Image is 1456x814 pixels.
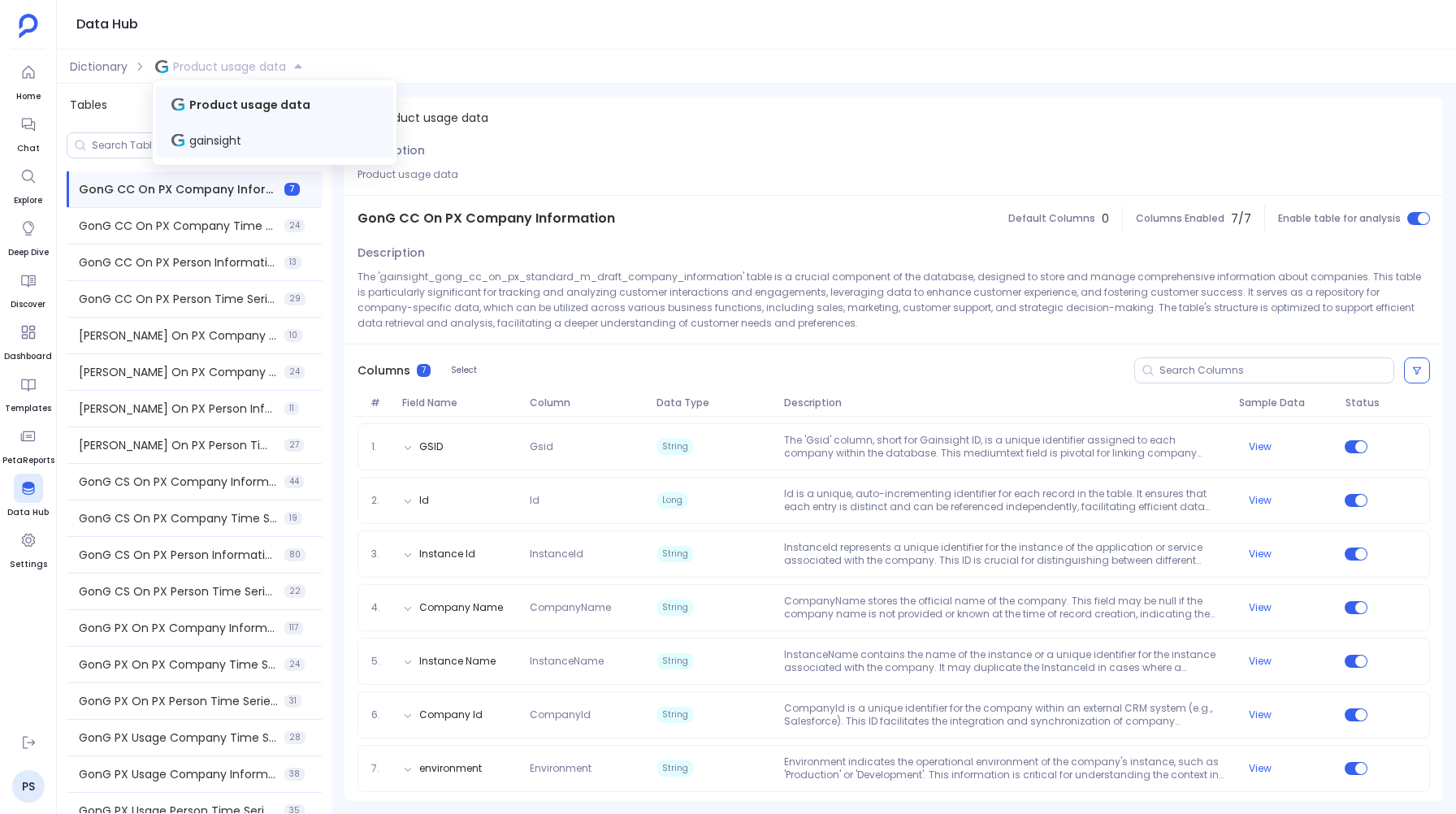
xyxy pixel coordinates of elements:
span: 2. [365,494,396,507]
button: View [1249,762,1272,775]
span: Data Type [650,396,777,409]
span: Product usage data [375,110,488,126]
span: GonG CS On PX Company Time Series Weekly [79,510,278,526]
button: Instance Id [419,548,475,561]
span: Id [523,494,650,507]
span: GonG CS On PX Person Information [79,547,278,563]
span: 27 [284,439,304,452]
button: View [1249,440,1272,453]
a: Home [14,58,43,103]
button: View [1249,548,1272,561]
button: environment [419,762,482,775]
button: View [1249,655,1272,668]
span: String [657,707,693,723]
span: 38 [284,768,305,781]
span: GonG CC On PX Company Information [79,181,278,197]
p: The 'gainsight_gong_cc_on_px_standard_m_draft_company_information' table is a crucial component o... [357,269,1430,331]
span: Description [778,396,1233,409]
div: Tables [57,84,331,126]
span: Gsid [523,440,650,453]
span: 7 [417,364,431,377]
span: 7. [365,762,396,775]
span: Dashboard [4,350,52,363]
p: InstanceName contains the name of the instance or a unique identifier for the instance associated... [778,648,1233,674]
img: gainsight.svg [171,98,184,111]
button: Company Name [419,601,503,614]
span: 7 [284,183,300,196]
button: Product usage data [152,54,307,80]
img: petavue logo [19,14,38,38]
button: Instance Name [419,655,496,668]
a: Settings [10,526,47,571]
p: Product usage data [357,167,1430,182]
span: 29 [284,292,305,305]
span: Field Name [396,396,522,409]
button: Id [419,494,429,507]
span: Column [523,396,650,409]
span: Deep Dive [8,246,49,259]
span: GonG CE On PX Company Information [79,327,278,344]
span: Chat [14,142,43,155]
span: 117 [284,621,303,634]
span: String [657,600,693,616]
a: PS [12,770,45,803]
span: Default Columns [1008,212,1095,225]
button: GSID [419,440,443,453]
span: GonG CC On PX Company Information [357,209,615,228]
span: Product usage data [173,58,286,75]
span: 6. [365,708,396,721]
img: gainsight.svg [171,134,184,147]
p: CompanyId is a unique identifier for the company within an external CRM system (e.g., Salesforce)... [778,702,1233,728]
a: Discover [11,266,45,311]
p: InstanceId represents a unique identifier for the instance of the application or service associat... [778,541,1233,567]
span: GonG CC On PX Company Time Series Weekly [79,218,278,234]
h1: Data Hub [76,13,138,36]
a: Dashboard [4,318,52,363]
a: Deep Dive [8,214,49,259]
span: Sample Data [1233,396,1338,409]
span: GonG PX Usage Company Time Series Weekly [79,730,278,746]
span: 13 [284,256,301,269]
span: PetaReports [2,454,54,467]
span: Environment [523,762,650,775]
button: Company Id [419,708,483,721]
span: 3. [365,548,396,561]
span: 10 [284,329,302,342]
span: InstanceId [523,548,650,561]
span: 7 / 7 [1231,210,1251,227]
span: 11 [284,402,299,415]
a: Chat [14,110,43,155]
span: Home [14,90,43,103]
input: Search Columns [1159,364,1393,377]
span: CompanyName [523,601,650,614]
span: GonG CE On PX Person Time Series Weekly [79,437,278,453]
span: CompanyId [523,708,650,721]
span: GonG CS On PX Company Information [79,474,278,490]
button: Select [440,360,487,381]
span: 1. [365,440,396,453]
span: GonG CC On PX Person Time Series Weekly [79,291,278,307]
span: 4. [365,601,396,614]
span: GonG PX On PX Company Information [79,620,278,636]
span: String [657,439,693,455]
span: Status [1339,396,1381,409]
button: View [1249,708,1272,721]
button: View [1249,601,1272,614]
span: Columns [357,362,410,379]
span: Long [657,492,687,509]
span: 5. [365,655,396,668]
span: 0 [1102,210,1109,227]
input: Search Tables/Columns [92,139,288,152]
p: CompanyName stores the official name of the company. This field may be null if the company name i... [778,595,1233,621]
span: gainsight [189,132,241,149]
p: Id is a unique, auto-incrementing identifier for each record in the table. It ensures that each e... [778,487,1233,513]
a: PetaReports [2,422,54,467]
button: View [1249,494,1272,507]
span: Dictionary [70,58,128,75]
span: Settings [10,558,47,571]
span: GonG CS On PX Person Time Series Weekly [79,583,278,600]
span: Discover [11,298,45,311]
span: 19 [284,512,302,525]
span: String [657,546,693,562]
span: 28 [284,731,305,744]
